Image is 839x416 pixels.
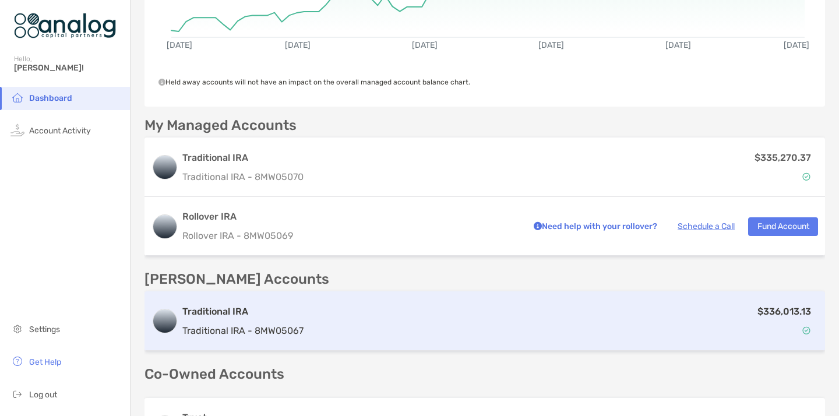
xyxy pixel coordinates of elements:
[10,123,24,137] img: activity icon
[412,40,438,50] text: [DATE]
[182,305,304,319] h3: Traditional IRA
[285,40,311,50] text: [DATE]
[678,221,735,231] a: Schedule a Call
[29,390,57,400] span: Log out
[29,325,60,334] span: Settings
[144,367,825,382] p: Co-Owned Accounts
[755,150,811,165] p: $335,270.37
[153,309,177,333] img: logo account
[158,78,470,86] span: Held away accounts will not have an impact on the overall managed account balance chart.
[182,210,517,224] h3: Rollover IRA
[29,126,91,136] span: Account Activity
[153,215,177,238] img: logo account
[182,151,304,165] h3: Traditional IRA
[182,323,304,338] p: Traditional IRA - 8MW05067
[14,5,116,47] img: Zoe Logo
[748,217,818,236] button: Fund Account
[10,387,24,401] img: logout icon
[10,322,24,336] img: settings icon
[167,40,192,50] text: [DATE]
[153,156,177,179] img: logo account
[802,172,810,181] img: Account Status icon
[802,326,810,334] img: Account Status icon
[665,40,691,50] text: [DATE]
[531,219,657,234] p: Need help with your rollover?
[144,118,297,133] p: My Managed Accounts
[29,93,72,103] span: Dashboard
[182,170,304,184] p: Traditional IRA - 8MW05070
[10,354,24,368] img: get-help icon
[14,63,123,73] span: [PERSON_NAME]!
[144,272,329,287] p: [PERSON_NAME] Accounts
[784,40,809,50] text: [DATE]
[182,228,517,243] p: Rollover IRA - 8MW05069
[29,357,61,367] span: Get Help
[757,304,811,319] p: $336,013.13
[538,40,564,50] text: [DATE]
[10,90,24,104] img: household icon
